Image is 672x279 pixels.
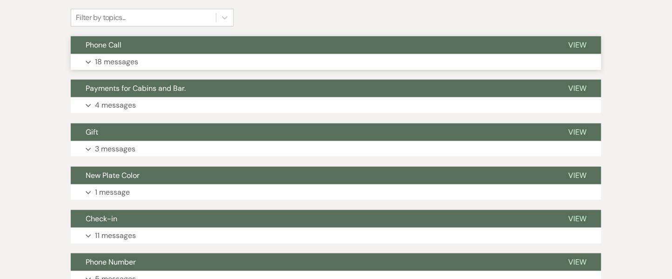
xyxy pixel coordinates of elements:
[71,210,553,228] button: Check-in
[71,54,601,70] button: 18 messages
[76,12,126,23] div: Filter by topics...
[568,214,586,224] span: View
[553,123,601,141] button: View
[568,257,586,267] span: View
[71,253,553,271] button: Phone Number
[86,127,98,137] span: Gift
[553,36,601,54] button: View
[568,83,586,93] span: View
[95,56,138,68] p: 18 messages
[71,80,553,97] button: Payments for Cabins and Bar.
[95,143,135,155] p: 3 messages
[95,230,136,242] p: 11 messages
[86,170,140,180] span: New Plate Color
[71,141,601,157] button: 3 messages
[553,167,601,184] button: View
[95,99,136,111] p: 4 messages
[71,184,601,200] button: 1 message
[86,40,121,50] span: Phone Call
[553,253,601,271] button: View
[71,36,553,54] button: Phone Call
[86,214,117,224] span: Check-in
[71,97,601,113] button: 4 messages
[86,257,136,267] span: Phone Number
[553,80,601,97] button: View
[568,170,586,180] span: View
[553,210,601,228] button: View
[86,83,186,93] span: Payments for Cabins and Bar.
[568,40,586,50] span: View
[71,167,553,184] button: New Plate Color
[95,186,130,198] p: 1 message
[71,123,553,141] button: Gift
[71,228,601,244] button: 11 messages
[568,127,586,137] span: View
